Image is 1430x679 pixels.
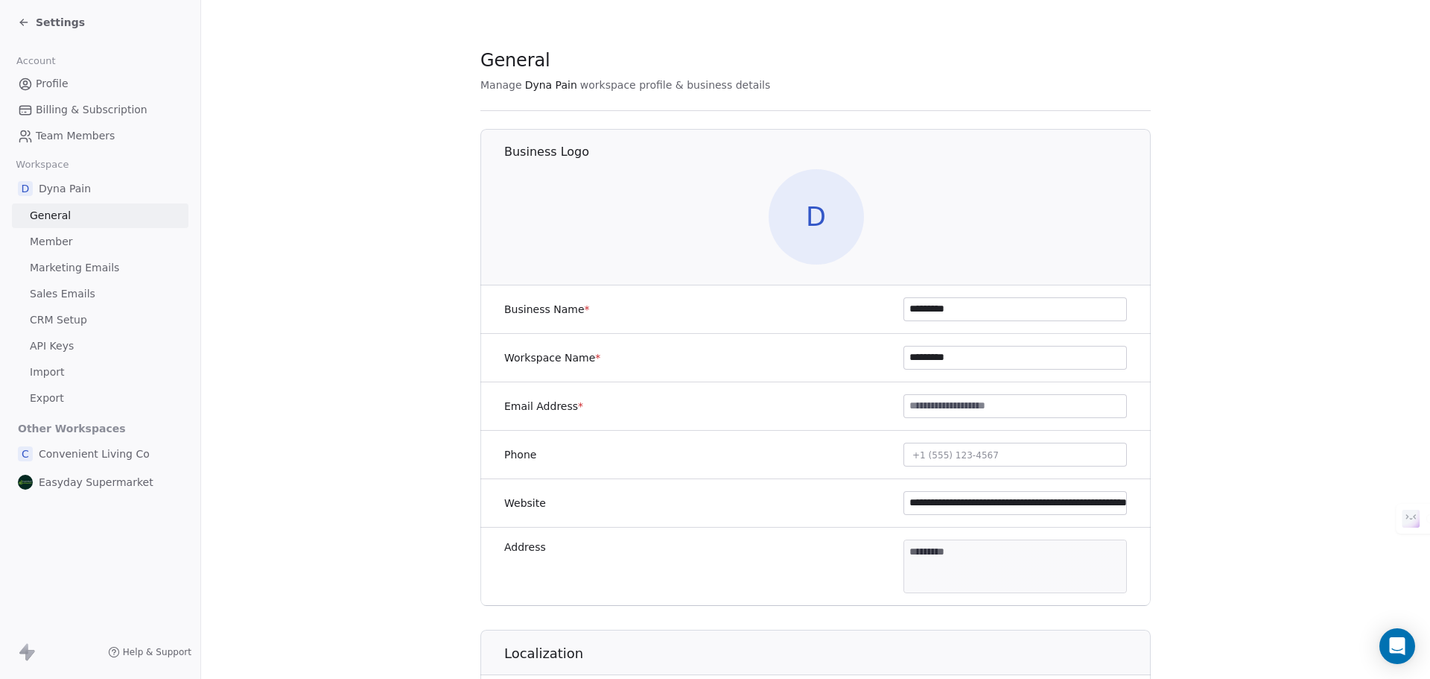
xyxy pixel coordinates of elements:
[12,386,188,411] a: Export
[12,334,188,359] a: API Keys
[30,364,64,380] span: Import
[18,446,33,461] span: C
[504,540,546,555] label: Address
[30,312,87,328] span: CRM Setup
[18,475,33,490] img: 500x500%20-%20Dark%20-%20Social%20Media.svg
[12,98,188,122] a: Billing & Subscription
[10,154,75,176] span: Workspace
[36,76,69,92] span: Profile
[18,15,85,30] a: Settings
[504,645,1151,663] h1: Localization
[12,308,188,332] a: CRM Setup
[12,360,188,385] a: Import
[39,181,91,196] span: Dyna Pain
[123,646,191,658] span: Help & Support
[30,260,119,276] span: Marketing Emails
[903,443,1127,467] button: +1 (555) 123-4567
[480,78,522,92] span: Manage
[39,475,153,490] span: Easyday Supermarket
[525,78,577,92] span: Dyna Pain
[18,181,33,196] span: D
[580,78,771,92] span: workspace profile & business details
[480,49,550,72] span: General
[912,450,999,461] span: +1 (555) 123-4567
[504,350,600,365] label: Workspace Name
[12,256,188,280] a: Marketing Emails
[504,447,536,462] label: Phone
[36,15,85,30] span: Settings
[504,496,546,511] label: Website
[108,646,191,658] a: Help & Support
[12,230,188,254] a: Member
[12,417,132,440] span: Other Workspaces
[36,102,147,118] span: Billing & Subscription
[12,72,188,96] a: Profile
[1379,628,1415,664] div: Open Intercom Messenger
[10,50,62,72] span: Account
[504,302,590,317] label: Business Name
[30,391,64,406] span: Export
[12,282,188,306] a: Sales Emails
[39,446,150,461] span: Convenient Living Co
[30,286,95,302] span: Sales Emails
[12,124,188,148] a: Team Members
[36,128,115,144] span: Team Members
[504,399,583,414] label: Email Address
[30,208,71,224] span: General
[30,338,74,354] span: API Keys
[769,169,864,265] span: D
[504,144,1151,160] h1: Business Logo
[12,203,188,228] a: General
[30,234,73,250] span: Member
